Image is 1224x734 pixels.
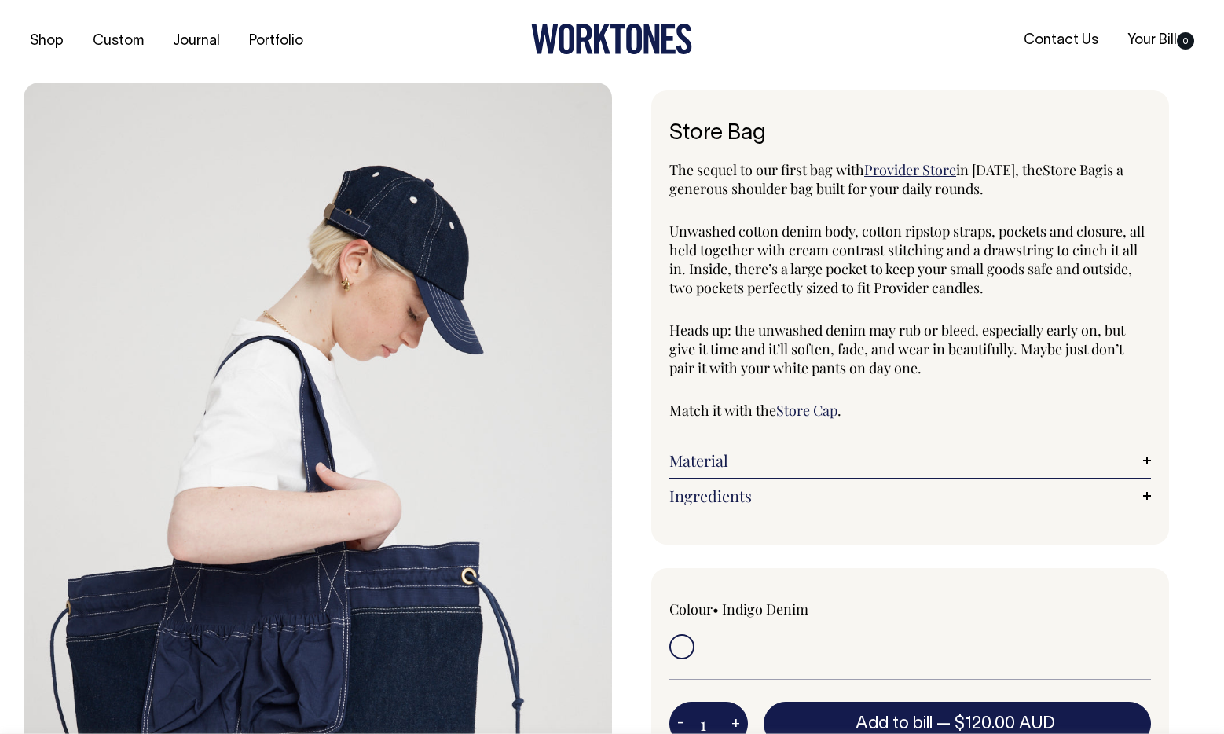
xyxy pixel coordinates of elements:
h1: Store Bag [669,122,1151,146]
a: Portfolio [243,28,310,54]
span: — [936,716,1059,732]
span: $120.00 AUD [955,716,1055,732]
span: Unwashed cotton denim body, cotton ripstop straps, pockets and closure, all held together with cr... [669,222,1145,297]
a: Ingredients [669,486,1151,505]
span: • [713,600,719,618]
span: Add to bill [856,716,933,732]
div: Colour [669,600,862,618]
a: Store Cap [776,401,837,420]
a: Provider Store [864,160,956,179]
a: Contact Us [1017,28,1105,53]
a: Journal [167,28,226,54]
span: 0 [1177,32,1194,50]
span: Store Bag [1043,160,1103,179]
a: Your Bill0 [1121,28,1200,53]
label: Indigo Denim [722,600,808,618]
a: Shop [24,28,70,54]
a: Custom [86,28,150,54]
span: Heads up: the unwashed denim may rub or bleed, especially early on, but give it time and it’ll so... [669,321,1125,377]
span: Match it with the . [669,401,841,420]
span: in [DATE], the [956,160,1043,179]
span: is a generous shoulder bag built for your daily rounds. [669,160,1123,198]
span: The sequel to our first bag with [669,160,864,179]
a: Material [669,451,1151,470]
